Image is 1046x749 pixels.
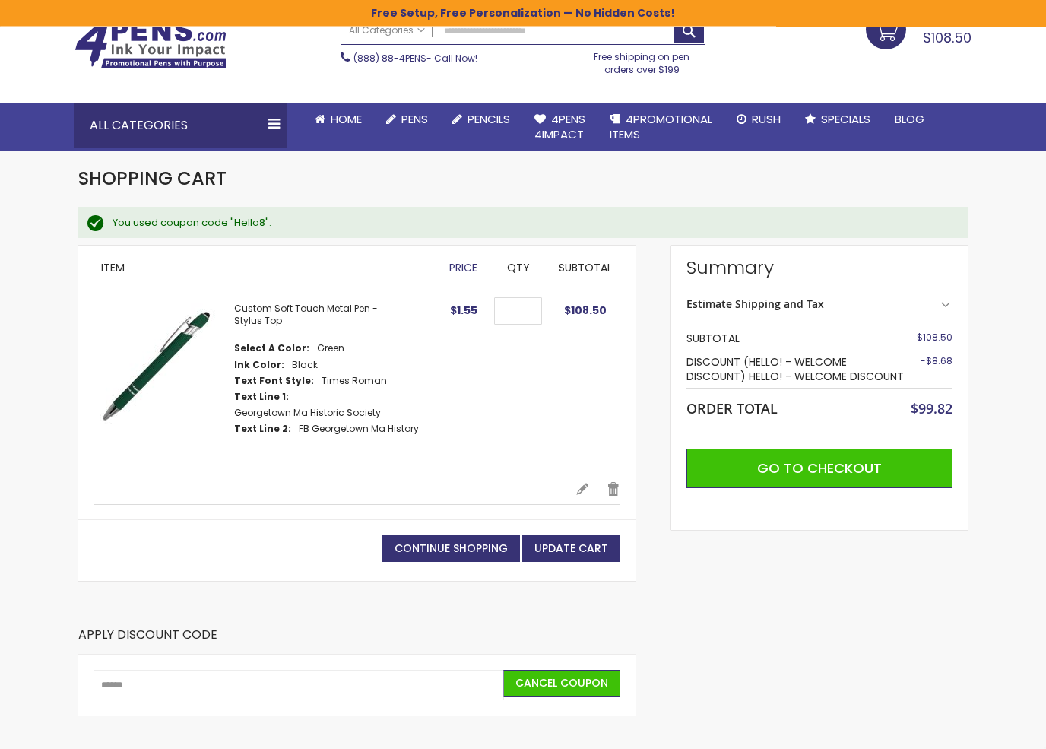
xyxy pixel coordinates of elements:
[468,112,510,128] span: Pencils
[793,103,883,137] a: Specials
[752,112,781,128] span: Rush
[292,360,318,372] dd: Black
[74,103,287,149] div: All Categories
[503,671,620,697] button: Cancel Coupon
[353,52,426,65] a: (888) 88-4PENS
[234,424,291,436] dt: Text Line 2
[917,332,952,344] span: $108.50
[349,25,425,37] span: All Categories
[234,408,381,420] dd: Georgetown Ma Historic Society
[234,303,378,328] a: Custom Soft Touch Metal Pen - Stylus Top
[94,303,219,429] img: Custom Soft Touch Stylus Pen-Green
[578,46,706,76] div: Free shipping on pen orders over $199
[559,261,612,276] span: Subtotal
[522,103,597,153] a: 4Pens4impact
[866,10,972,48] a: $108.50 70
[78,627,217,655] strong: Apply Discount Code
[322,376,387,388] dd: Times Roman
[686,355,847,385] span: Discount (HELLO! - WELCOME DISCOUNT)
[757,459,882,478] span: Go to Checkout
[374,103,440,137] a: Pens
[234,376,314,388] dt: Text Font Style
[883,103,937,137] a: Blog
[507,261,530,276] span: Qty
[395,541,508,557] span: Continue Shopping
[78,167,227,192] span: Shopping Cart
[440,103,522,137] a: Pencils
[299,424,419,436] dd: FB Georgetown Ma History
[401,112,428,128] span: Pens
[515,676,608,691] span: Cancel Coupon
[686,328,906,351] th: Subtotal
[534,112,585,143] span: 4Pens 4impact
[749,370,904,385] span: HELLO! - WELCOME DISCOUNT
[686,297,824,312] strong: Estimate Shipping and Tax
[382,536,520,563] a: Continue Shopping
[921,355,952,368] span: -$8.68
[564,303,607,319] span: $108.50
[610,112,712,143] span: 4PROMOTIONAL ITEMS
[234,360,284,372] dt: Ink Color
[724,103,793,137] a: Rush
[911,400,952,418] span: $99.82
[353,52,477,65] span: - Call Now!
[686,449,952,489] button: Go to Checkout
[534,541,608,557] span: Update Cart
[113,217,952,230] div: You used coupon code "Hello8".
[234,343,309,355] dt: Select A Color
[341,18,433,43] a: All Categories
[101,261,125,276] span: Item
[94,303,234,467] a: Custom Soft Touch Stylus Pen-Green
[450,303,477,319] span: $1.55
[234,392,289,404] dt: Text Line 1
[449,261,477,276] span: Price
[303,103,374,137] a: Home
[522,536,620,563] button: Update Cart
[923,29,972,48] span: $108.50
[821,112,870,128] span: Specials
[597,103,724,153] a: 4PROMOTIONALITEMS
[686,256,952,281] strong: Summary
[331,112,362,128] span: Home
[895,112,924,128] span: Blog
[686,398,778,418] strong: Order Total
[317,343,344,355] dd: Green
[74,21,227,70] img: 4Pens Custom Pens and Promotional Products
